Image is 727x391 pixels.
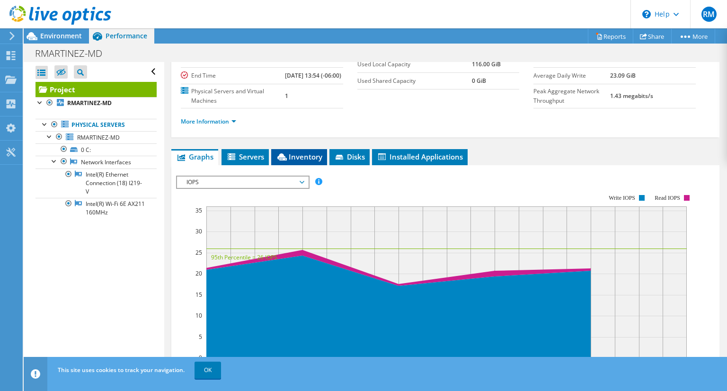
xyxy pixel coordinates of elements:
span: Performance [106,31,147,40]
span: Disks [334,152,365,161]
b: 11% reads / 89% writes [610,55,673,63]
b: 116.00 GiB [472,60,501,68]
span: IOPS [182,177,303,188]
label: Used Shared Capacity [357,76,472,86]
text: 0 [199,354,202,362]
a: OK [195,362,221,379]
a: RMARTINEZ-MD [35,97,157,109]
h1: RMARTINEZ-MD [31,48,117,59]
text: 35 [195,206,202,214]
a: Reports [588,29,633,44]
text: 95th Percentile = 26 IOPS [211,253,277,261]
label: Physical Servers and Virtual Machines [181,87,285,106]
a: More [671,29,715,44]
span: Inventory [276,152,322,161]
span: Servers [226,152,264,161]
text: 15 [195,291,202,299]
text: Write IOPS [609,195,635,201]
b: RMARTINEZ-MD [67,99,112,107]
a: 0 C: [35,143,157,156]
label: Peak Aggregate Network Throughput [533,87,610,106]
a: Intel(R) Ethernet Connection (18) I219-V [35,169,157,198]
a: Share [633,29,672,44]
span: This site uses cookies to track your navigation. [58,366,185,374]
text: 5 [199,333,202,341]
label: Used Local Capacity [357,60,472,69]
text: Read IOPS [655,195,681,201]
b: 1 [285,92,288,100]
b: 0 GiB [472,77,486,85]
text: 25 [195,249,202,257]
b: 23.09 GiB [610,71,636,80]
a: Physical Servers [35,119,157,131]
label: End Time [181,71,285,80]
text: 20 [195,269,202,277]
label: Average Daily Write [533,71,610,80]
b: 1.43 megabits/s [610,92,653,100]
a: More Information [181,117,236,125]
b: [DATE] 13:54 (-06:00) [285,71,341,80]
a: RMARTINEZ-MD [35,131,157,143]
a: Intel(R) Wi-Fi 6E AX211 160MHz [35,198,157,219]
span: Environment [40,31,82,40]
span: Graphs [176,152,213,161]
span: RMARTINEZ-MD [77,133,120,142]
text: 30 [195,227,202,235]
span: RM [701,7,717,22]
a: Network Interfaces [35,156,157,168]
svg: \n [642,10,651,18]
text: 10 [195,311,202,320]
a: Project [35,82,157,97]
b: [DATE] 13:44 (-06:00) [285,55,341,63]
span: Installed Applications [377,152,463,161]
